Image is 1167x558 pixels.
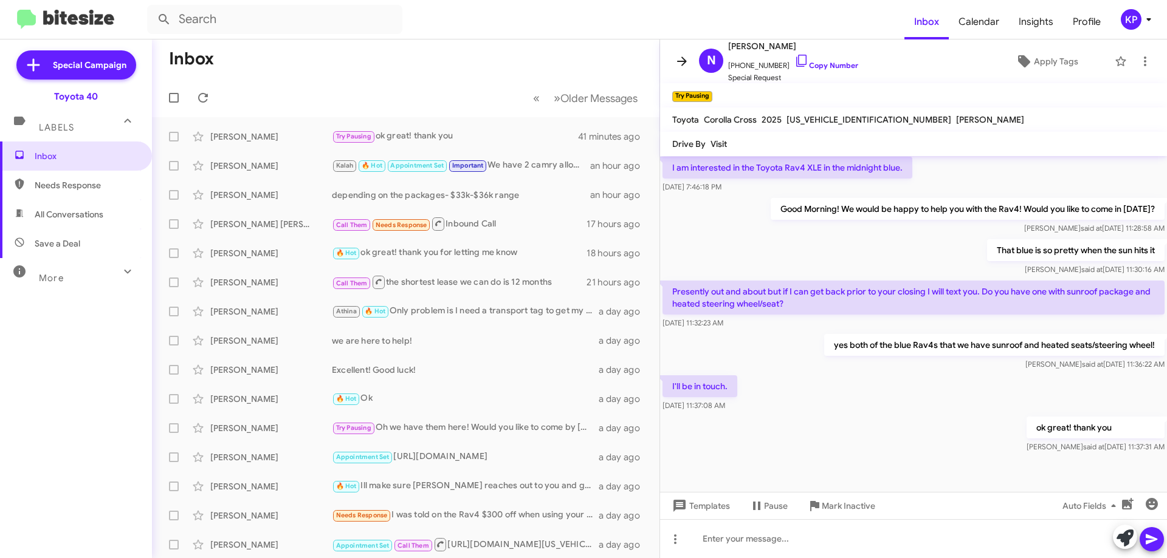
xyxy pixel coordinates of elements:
[210,451,332,463] div: [PERSON_NAME]
[728,53,858,72] span: [PHONE_NUMBER]
[533,90,540,106] span: «
[663,182,721,191] span: [DATE] 7:46:18 PM
[560,92,638,105] span: Older Messages
[336,482,357,490] span: 🔥 Hot
[1063,4,1110,39] a: Profile
[210,218,332,230] div: [PERSON_NAME] [PERSON_NAME]
[554,90,560,106] span: »
[599,364,650,376] div: a day ago
[1081,223,1102,233] span: said at
[587,247,650,259] div: 18 hours ago
[949,4,1009,39] span: Calendar
[590,189,650,201] div: an hour ago
[210,335,332,347] div: [PERSON_NAME]
[672,114,699,125] span: Toyota
[336,424,371,432] span: Try Pausing
[332,392,599,406] div: Ok
[1083,442,1104,451] span: said at
[210,364,332,376] div: [PERSON_NAME]
[1121,9,1141,30] div: KP
[822,495,875,517] span: Mark Inactive
[1053,495,1131,517] button: Auto Fields
[764,495,788,517] span: Pause
[794,61,858,70] a: Copy Number
[332,479,599,493] div: Ill make sure [PERSON_NAME] reaches out to you and grabs keys for you
[210,160,332,172] div: [PERSON_NAME]
[728,72,858,84] span: Special Request
[660,495,740,517] button: Templates
[336,511,388,519] span: Needs Response
[599,422,650,434] div: a day ago
[956,114,1024,125] span: [PERSON_NAME]
[663,281,1165,315] p: Presently out and about but if I can get back prior to your closing I will text you. Do you have ...
[210,509,332,522] div: [PERSON_NAME]
[526,86,547,111] button: Previous
[599,335,650,347] div: a day ago
[1110,9,1154,30] button: KP
[771,198,1165,220] p: Good Morning! We would be happy to help you with the Rav4! Would you like to come in [DATE]?
[590,160,650,172] div: an hour ago
[332,189,590,201] div: depending on the packages- $33k-$36k range
[210,276,332,288] div: [PERSON_NAME]
[672,91,712,102] small: Try Pausing
[54,90,98,103] div: Toyota 40
[707,51,716,70] span: N
[376,221,427,229] span: Needs Response
[587,276,650,288] div: 21 hours ago
[1062,495,1121,517] span: Auto Fields
[599,539,650,551] div: a day ago
[332,246,587,260] div: ok great! thank you for letting me know
[797,495,885,517] button: Mark Inactive
[39,273,64,284] span: More
[332,364,599,376] div: Excellent! Good luck!
[35,208,103,220] span: All Conversations
[599,451,650,463] div: a day ago
[332,216,587,231] div: Inbound Call
[672,138,706,149] span: Drive By
[210,305,332,318] div: [PERSON_NAME]
[740,495,797,517] button: Pause
[987,239,1165,261] p: That blue is so pretty when the sun hits it
[210,539,332,551] div: [PERSON_NAME]
[663,318,723,327] span: [DATE] 11:32:23 AM
[1082,359,1103,369] span: said at
[824,334,1165,356] p: yes both of the blue Rav4s that we have sunroof and heated seats/steering wheel!
[711,138,727,149] span: Visit
[210,189,332,201] div: [PERSON_NAME]
[1025,359,1165,369] span: [PERSON_NAME] [DATE] 11:36:22 AM
[1027,442,1165,451] span: [PERSON_NAME] [DATE] 11:37:31 AM
[704,114,757,125] span: Corolla Cross
[210,247,332,259] div: [PERSON_NAME]
[546,86,645,111] button: Next
[53,59,126,71] span: Special Campaign
[365,307,385,315] span: 🔥 Hot
[336,221,368,229] span: Call Them
[210,131,332,143] div: [PERSON_NAME]
[210,480,332,492] div: [PERSON_NAME]
[663,157,912,179] p: I am interested in the Toyota Rav4 XLE in the midnight blue.
[1025,265,1165,274] span: [PERSON_NAME] [DATE] 11:30:16 AM
[35,150,138,162] span: Inbox
[332,421,599,435] div: Oh we have them here! Would you like to come by [DATE]? WE can certainly find you the best options
[147,5,402,34] input: Search
[35,179,138,191] span: Needs Response
[336,132,371,140] span: Try Pausing
[526,86,645,111] nav: Page navigation example
[16,50,136,80] a: Special Campaign
[332,537,599,552] div: [URL][DOMAIN_NAME][US_VEHICLE_IDENTIFICATION_NUMBER]
[599,393,650,405] div: a day ago
[1009,4,1063,39] a: Insights
[332,450,599,464] div: [URL][DOMAIN_NAME]
[452,162,484,169] span: Important
[210,393,332,405] div: [PERSON_NAME]
[336,395,357,403] span: 🔥 Hot
[332,274,587,290] div: the shortest lease we can do is 12 months
[390,162,444,169] span: Appointment Set
[210,422,332,434] div: [PERSON_NAME]
[39,122,74,133] span: Labels
[336,307,357,315] span: Athina
[599,509,650,522] div: a day ago
[787,114,951,125] span: [US_VEHICLE_IDENTIFICATION_NUMBER]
